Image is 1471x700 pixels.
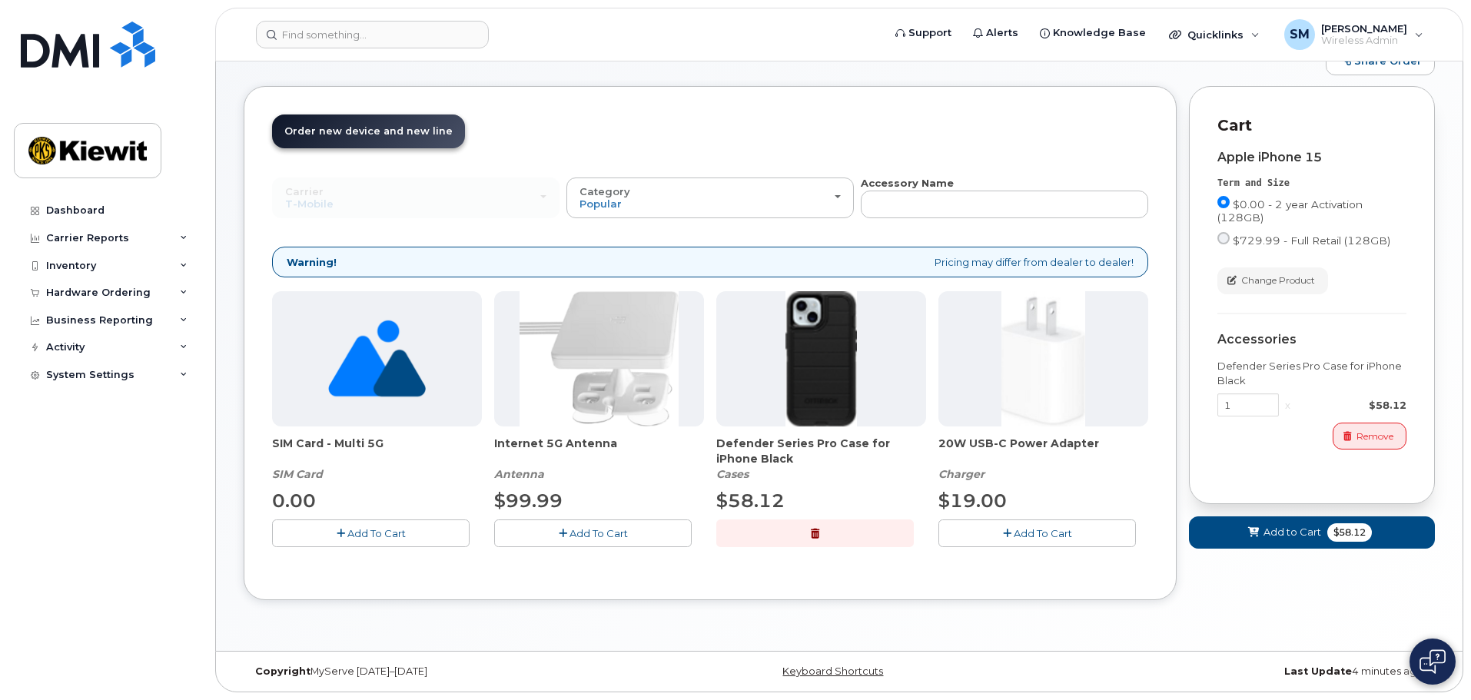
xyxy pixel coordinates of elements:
div: Shelby Miller [1273,19,1434,50]
span: $19.00 [938,489,1007,512]
span: Change Product [1241,274,1315,287]
div: 4 minutes ago [1038,665,1435,678]
em: Antenna [494,467,544,481]
span: $0.00 - 2 year Activation (128GB) [1217,198,1363,224]
span: Add to Cart [1263,525,1321,539]
button: Add To Cart [272,519,470,546]
span: $729.99 - Full Retail (128GB) [1233,234,1390,247]
strong: Copyright [255,665,310,677]
a: Alerts [962,18,1029,48]
div: $58.12 [1297,398,1406,413]
span: Quicklinks [1187,28,1244,41]
button: Add To Cart [938,519,1136,546]
span: Defender Series Pro Case for iPhone Black [716,436,926,466]
span: Add To Cart [569,527,628,539]
div: Defender Series Pro Case for iPhone Black [716,436,926,482]
span: $58.12 [716,489,785,512]
span: $58.12 [1327,523,1372,542]
img: no_image_found-2caef05468ed5679b831cfe6fc140e25e0c280774317ffc20a367ab7fd17291e.png [328,291,426,426]
span: 0.00 [272,489,316,512]
input: $0.00 - 2 year Activation (128GB) [1217,196,1230,208]
em: SIM Card [272,467,323,481]
div: Quicklinks [1158,19,1270,50]
div: SIM Card - Multi 5G [272,436,482,482]
p: Cart [1217,114,1406,137]
div: Term and Size [1217,177,1406,190]
span: $99.99 [494,489,563,512]
img: Open chat [1420,649,1446,674]
div: Internet 5G Antenna [494,436,704,482]
a: Knowledge Base [1029,18,1157,48]
h1: New Order [244,35,1318,61]
a: Keyboard Shortcuts [782,665,883,677]
span: SIM Card - Multi 5G [272,436,482,466]
span: Popular [579,197,622,210]
img: defenderiphone14.png [785,291,858,426]
span: [PERSON_NAME] [1321,22,1407,35]
span: Wireless Admin [1321,35,1407,47]
div: Accessories [1217,333,1406,347]
strong: Accessory Name [861,177,954,189]
strong: Last Update [1284,665,1352,677]
button: Add To Cart [494,519,692,546]
span: Category [579,185,630,197]
span: Knowledge Base [1053,25,1146,41]
span: Add To Cart [1014,527,1072,539]
input: Find something... [256,21,489,48]
button: Add to Cart $58.12 [1189,516,1435,548]
img: apple20w.jpg [1001,291,1085,426]
strong: Warning! [287,255,337,270]
span: Alerts [986,25,1018,41]
em: Cases [716,467,749,481]
div: Pricing may differ from dealer to dealer! [272,247,1148,278]
div: MyServe [DATE]–[DATE] [244,665,641,678]
span: 20W USB-C Power Adapter [938,436,1148,466]
button: Change Product [1217,267,1328,294]
span: Add To Cart [347,527,406,539]
div: Defender Series Pro Case for iPhone Black [1217,359,1406,387]
div: x [1279,398,1297,413]
a: Support [885,18,962,48]
span: SM [1290,25,1310,44]
button: Remove [1333,423,1406,450]
span: Support [908,25,951,41]
button: Category Popular [566,177,854,217]
img: TMobile_5G_Ant.png [520,291,679,426]
span: Internet 5G Antenna [494,436,704,466]
div: 20W USB-C Power Adapter [938,436,1148,482]
span: Remove [1356,430,1393,443]
em: Charger [938,467,985,481]
span: Order new device and new line [284,125,453,137]
input: $729.99 - Full Retail (128GB) [1217,232,1230,244]
div: Apple iPhone 15 [1217,151,1406,164]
